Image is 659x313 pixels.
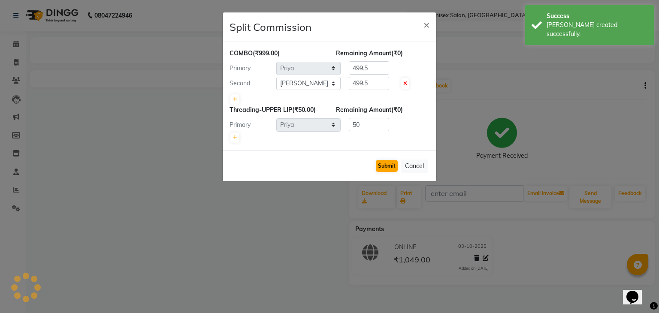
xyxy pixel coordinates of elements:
div: Second [223,79,276,88]
span: Threading-UPPER LIP [230,106,292,114]
span: (₹50.00) [292,106,316,114]
span: × [423,18,429,31]
div: Success [547,12,647,21]
div: Bill created successfully. [547,21,647,39]
span: (₹0) [391,106,403,114]
span: Remaining Amount [336,106,391,114]
button: Close [417,12,436,36]
span: (₹999.00) [253,49,280,57]
iframe: chat widget [623,279,650,304]
h4: Split Commission [230,19,311,35]
div: Primary [223,120,276,129]
span: COMBO [230,49,253,57]
span: (₹0) [391,49,403,57]
button: Cancel [401,160,428,173]
button: Submit [376,160,398,172]
span: Remaining Amount [336,49,391,57]
div: Primary [223,64,276,73]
